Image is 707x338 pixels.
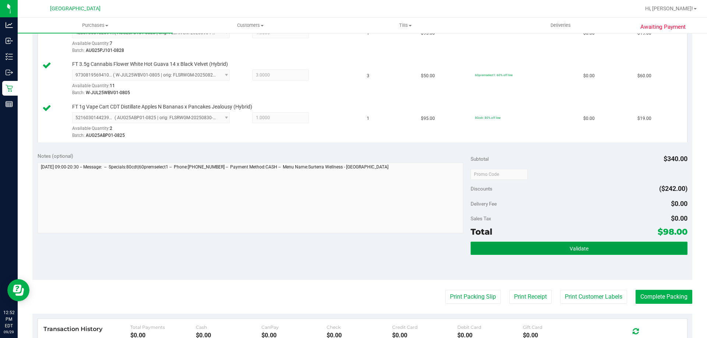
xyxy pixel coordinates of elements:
[664,155,687,163] span: $340.00
[523,324,588,330] div: Gift Card
[640,23,686,31] span: Awaiting Payment
[110,41,112,46] span: 7
[196,324,261,330] div: Cash
[475,116,500,120] span: 80cdt: 80% off line
[471,169,528,180] input: Promo Code
[637,72,651,79] span: $60.00
[6,100,13,108] inline-svg: Reports
[671,214,687,222] span: $0.00
[445,290,501,304] button: Print Packing Slip
[475,73,513,77] span: 60premselect1: 60% off line
[367,115,369,122] span: 1
[570,246,588,252] span: Validate
[72,81,238,95] div: Available Quantity:
[560,290,627,304] button: Print Customer Labels
[392,324,458,330] div: Credit Card
[3,309,14,329] p: 12:52 PM EDT
[72,38,238,53] div: Available Quantity:
[583,72,595,79] span: $0.00
[471,182,492,195] span: Discounts
[261,324,327,330] div: CanPay
[658,227,687,237] span: $98.00
[38,153,73,159] span: Notes (optional)
[7,279,29,301] iframe: Resource center
[3,329,14,335] p: 09/29
[86,90,130,95] span: W-JUL25WBV01-0805
[327,324,392,330] div: Check
[328,22,482,29] span: Tills
[471,216,491,221] span: Sales Tax
[72,61,228,68] span: FT 3.5g Cannabis Flower White Hot Guava 14 x Black Velvet (Hybrid)
[18,18,173,33] a: Purchases
[6,21,13,29] inline-svg: Analytics
[367,72,369,79] span: 3
[471,242,687,255] button: Validate
[645,6,693,11] span: Hi, [PERSON_NAME]!
[471,156,489,162] span: Subtotal
[6,69,13,76] inline-svg: Outbound
[18,22,173,29] span: Purchases
[72,123,238,138] div: Available Quantity:
[6,85,13,92] inline-svg: Retail
[471,227,492,237] span: Total
[173,18,328,33] a: Customers
[483,18,638,33] a: Deliveries
[583,115,595,122] span: $0.00
[130,324,196,330] div: Total Payments
[86,133,125,138] span: AUG25ABP01-0825
[72,48,85,53] span: Batch:
[6,53,13,60] inline-svg: Inventory
[328,18,483,33] a: Tills
[659,185,687,192] span: ($242.00)
[541,22,581,29] span: Deliveries
[86,48,124,53] span: AUG25PJ101-0828
[636,290,692,304] button: Complete Packing
[50,6,101,12] span: [GEOGRAPHIC_DATA]
[471,201,497,207] span: Delivery Fee
[671,200,687,207] span: $0.00
[173,22,327,29] span: Customers
[72,133,85,138] span: Batch:
[509,290,552,304] button: Print Receipt
[110,83,115,88] span: 11
[110,126,112,131] span: 2
[637,115,651,122] span: $19.00
[72,90,85,95] span: Batch:
[457,324,523,330] div: Debit Card
[421,115,435,122] span: $95.00
[72,103,252,110] span: FT 1g Vape Cart CDT Distillate Apples N Bananas x Pancakes Jealousy (Hybrid)
[6,37,13,45] inline-svg: Inbound
[421,72,435,79] span: $50.00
